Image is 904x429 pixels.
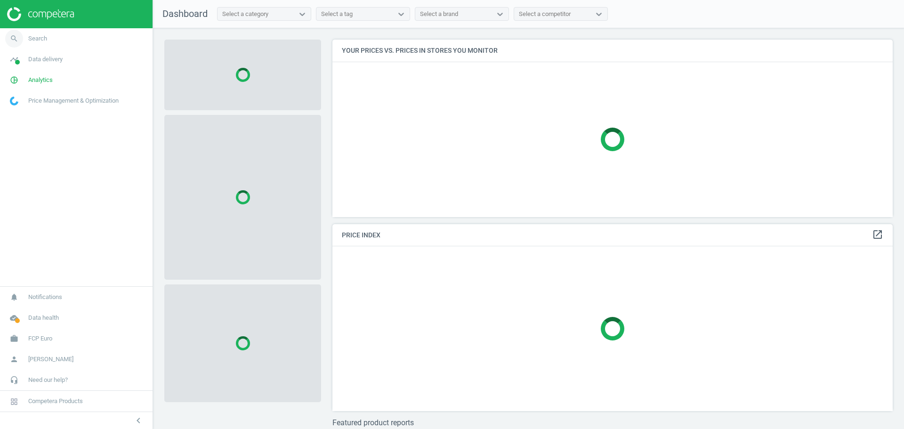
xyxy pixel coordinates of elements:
h3: Featured product reports [332,418,893,427]
i: headset_mic [5,371,23,389]
h4: Your prices vs. prices in stores you monitor [332,40,893,62]
span: Analytics [28,76,53,84]
i: pie_chart_outlined [5,71,23,89]
h4: Price Index [332,224,893,246]
i: person [5,350,23,368]
i: notifications [5,288,23,306]
i: work [5,330,23,348]
span: Notifications [28,293,62,301]
span: Need our help? [28,376,68,384]
a: open_in_new [872,229,883,241]
span: Search [28,34,47,43]
span: [PERSON_NAME] [28,355,73,364]
i: open_in_new [872,229,883,240]
i: cloud_done [5,309,23,327]
span: FCP Euro [28,334,52,343]
div: Select a brand [420,10,458,18]
i: search [5,30,23,48]
span: Dashboard [162,8,208,19]
button: chevron_left [127,414,150,427]
img: wGWNvw8QSZomAAAAABJRU5ErkJggg== [10,97,18,105]
i: chevron_left [133,415,144,426]
img: ajHJNr6hYgQAAAAASUVORK5CYII= [7,7,74,21]
span: Price Management & Optimization [28,97,119,105]
span: Data health [28,314,59,322]
div: Select a category [222,10,268,18]
span: Data delivery [28,55,63,64]
span: Competera Products [28,397,83,405]
div: Select a competitor [519,10,571,18]
div: Select a tag [321,10,353,18]
i: timeline [5,50,23,68]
